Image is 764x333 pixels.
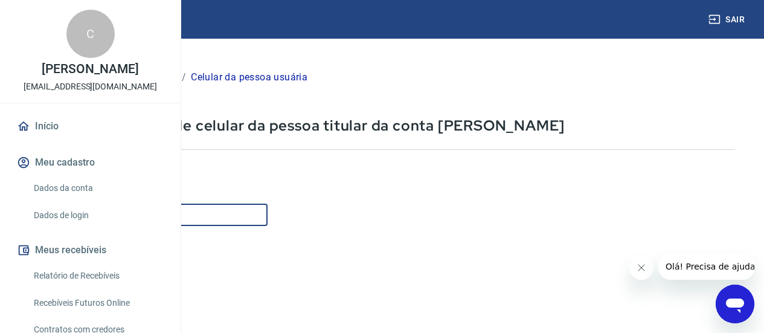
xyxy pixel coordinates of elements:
p: / [182,70,186,85]
a: Dados de login [29,203,166,228]
div: C [66,10,115,58]
span: Olá! Precisa de ajuda? [7,8,101,18]
p: Celular da pessoa usuária [191,70,307,85]
button: Meu cadastro [14,149,166,176]
h6: Informe o número de celular com DDD [34,162,735,175]
iframe: Botão para abrir a janela de mensagens [716,285,754,323]
p: [PERSON_NAME] [42,63,138,76]
a: Início [14,113,166,140]
a: Dados da conta [29,176,166,201]
p: Cadastre o número de celular da pessoa titular da conta [PERSON_NAME] [34,116,735,135]
p: [EMAIL_ADDRESS][DOMAIN_NAME] [24,80,157,93]
iframe: Mensagem da empresa [658,253,754,280]
a: Recebíveis Futuros Online [29,291,166,315]
iframe: Fechar mensagem [629,256,653,280]
a: Relatório de Recebíveis [29,263,166,288]
button: Meus recebíveis [14,237,166,263]
button: Sair [706,8,750,31]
